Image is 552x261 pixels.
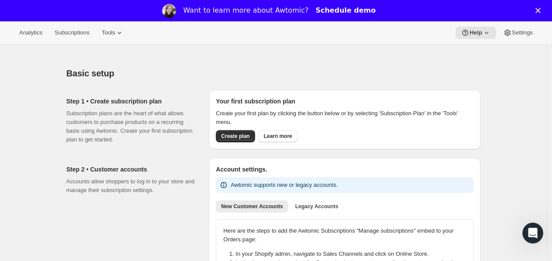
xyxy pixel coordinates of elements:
li: In your Shopify admin, navigate to Sales Channels and click on Online Store. [235,250,471,258]
button: Subscriptions [49,27,95,39]
span: Tools [102,29,115,36]
p: Here are the steps to add the Awtomic Subscriptions "Manage subscriptions" embed to your Orders p... [223,227,466,244]
button: New Customer Accounts [216,200,288,213]
span: New Customer Accounts [221,203,283,210]
iframe: Intercom live chat [522,223,543,244]
img: Profile image for Emily [162,4,176,18]
p: Create your first plan by clicking the button below or by selecting 'Subscription Plan' in the 'T... [216,109,474,127]
span: Learn more [264,133,292,140]
h2: Your first subscription plan [216,97,474,106]
p: Accounts allow shoppers to log in to your store and manage their subscription settings. [66,177,195,195]
button: Analytics [14,27,48,39]
h2: Step 1 • Create subscription plan [66,97,195,106]
a: Schedule demo [316,6,376,16]
p: Subscription plans are the heart of what allows customers to purchase products on a recurring bas... [66,109,195,144]
h2: Account settings. [216,165,474,174]
span: Help [470,29,482,36]
span: Settings [512,29,533,36]
button: Legacy Accounts [290,200,344,213]
span: Create plan [221,133,249,140]
span: Subscriptions [55,29,89,36]
span: Basic setup [66,69,114,78]
button: Settings [498,27,538,39]
a: Learn more [259,130,297,142]
span: Analytics [19,29,42,36]
p: Awtomic supports new or legacy accounts. [231,181,337,189]
button: Tools [96,27,129,39]
div: Want to learn more about Awtomic? [183,6,308,15]
div: Close [535,8,544,13]
h2: Step 2 • Customer accounts [66,165,195,174]
button: Create plan [216,130,255,142]
button: Help [456,27,496,39]
span: Legacy Accounts [295,203,338,210]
